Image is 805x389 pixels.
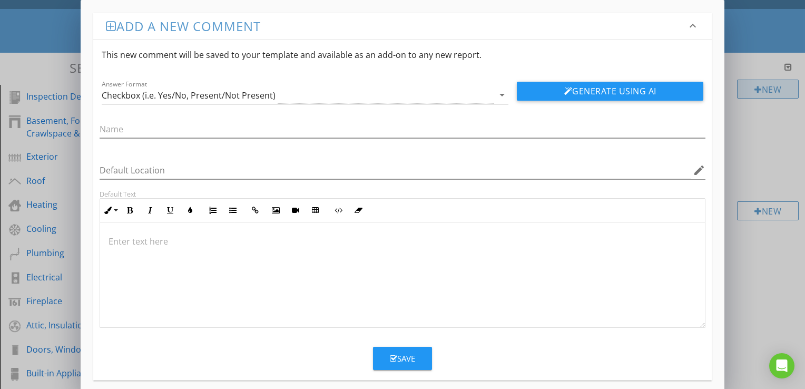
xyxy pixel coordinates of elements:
[93,40,712,70] div: This new comment will be saved to your template and available as an add-on to any new report.
[390,353,415,365] div: Save
[160,200,180,220] button: Underline (Ctrl+U)
[306,200,326,220] button: Insert Table
[373,347,432,370] button: Save
[686,20,699,32] i: keyboard_arrow_down
[100,190,705,198] div: Default Text
[266,200,286,220] button: Insert Image (Ctrl+P)
[102,91,276,100] div: Checkbox (i.e. Yes/No, Present/Not Present)
[693,164,705,177] i: edit
[328,200,348,220] button: Code View
[100,162,691,179] input: Default Location
[100,121,705,138] input: Name
[106,19,686,33] h3: Add a new comment
[496,89,508,101] i: arrow_drop_down
[246,200,266,220] button: Insert Link (Ctrl+K)
[348,200,368,220] button: Clear Formatting
[769,353,794,378] div: Open Intercom Messenger
[140,200,160,220] button: Italic (Ctrl+I)
[223,200,243,220] button: Unordered List
[180,200,200,220] button: Colors
[517,82,703,101] button: Generate Using AI
[120,200,140,220] button: Bold (Ctrl+B)
[286,200,306,220] button: Insert Video
[100,200,120,220] button: Inline Style
[203,200,223,220] button: Ordered List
